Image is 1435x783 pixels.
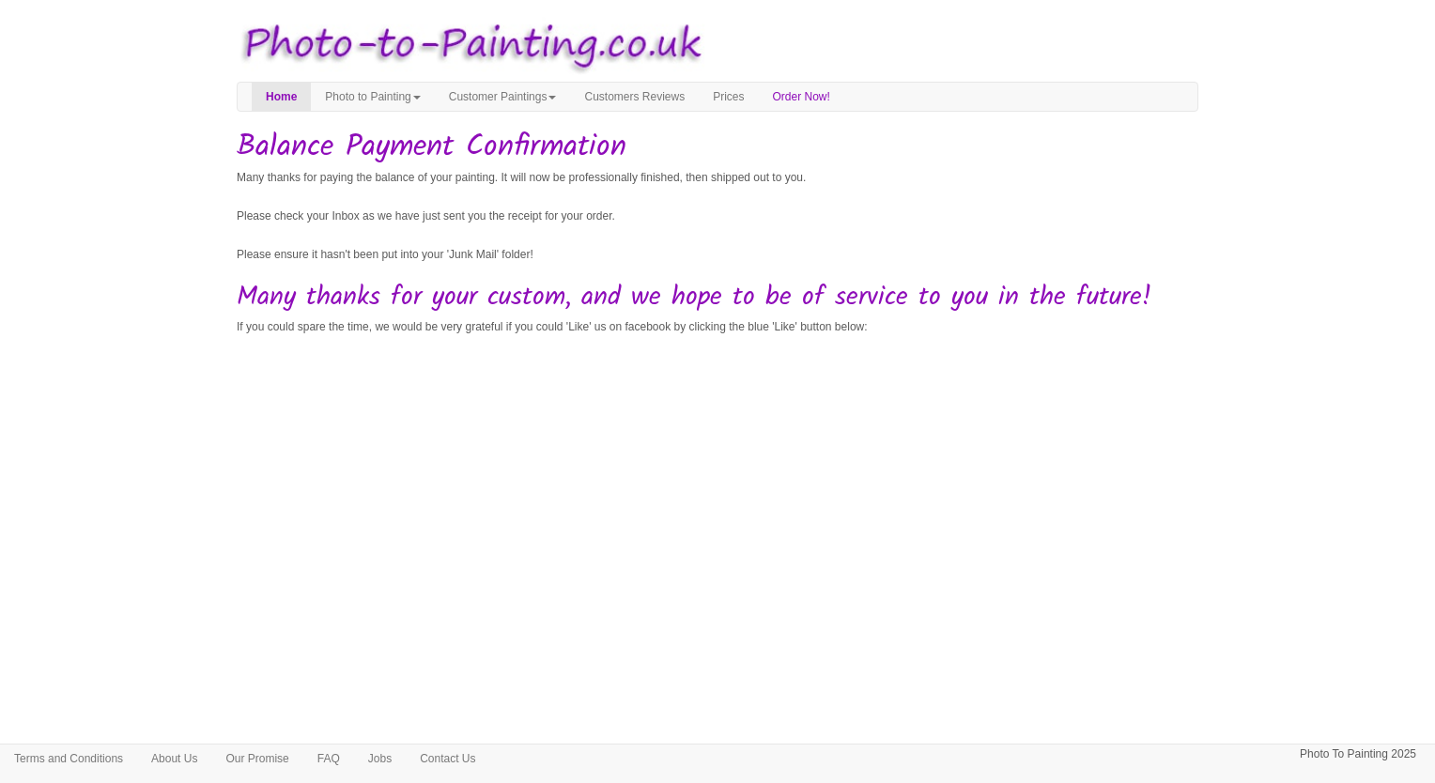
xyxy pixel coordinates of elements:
[759,83,844,111] a: Order Now!
[237,168,1198,188] p: Many thanks for paying the balance of your painting. It will now be professionally finished, then...
[237,245,1198,265] p: Please ensure it hasn't been put into your 'Junk Mail' folder!
[354,745,406,773] a: Jobs
[211,745,302,773] a: Our Promise
[237,130,1198,163] h1: Balance Payment Confirmation
[311,83,434,111] a: Photo to Painting
[1300,745,1416,764] p: Photo To Painting 2025
[237,284,1198,313] h2: Many thanks for your custom, and we hope to be of service to you in the future!
[435,83,571,111] a: Customer Paintings
[406,745,489,773] a: Contact Us
[237,317,1198,337] p: If you could spare the time, we would be very grateful if you could 'Like' us on facebook by clic...
[699,83,758,111] a: Prices
[570,83,699,111] a: Customers Reviews
[303,745,354,773] a: FAQ
[252,83,311,111] a: Home
[227,9,708,82] img: Photo to Painting
[237,207,1198,226] p: Please check your Inbox as we have just sent you the receipt for your order.
[137,745,211,773] a: About Us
